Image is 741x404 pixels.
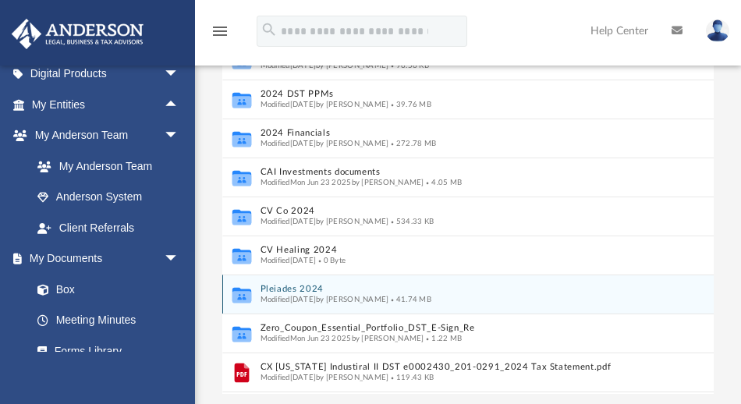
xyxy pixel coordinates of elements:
a: Anderson System [22,182,195,213]
span: arrow_drop_down [164,58,195,90]
a: My Anderson Team [22,151,187,182]
button: Pleiades 2024 [261,284,647,294]
button: CAI Investments documents [261,167,647,177]
a: Box [22,274,187,305]
span: Modified [DATE] by [PERSON_NAME] [261,295,389,303]
span: 272.78 MB [388,139,436,147]
span: arrow_drop_up [164,89,195,121]
span: Modified [DATE] by [PERSON_NAME] [261,217,389,225]
button: CX [US_STATE] Industiral II DST e0002430_201-0291_2024 Tax Statement.pdf [261,362,647,372]
span: 39.76 MB [388,100,431,108]
span: Modified Mon Jun 23 2025 by [PERSON_NAME] [261,178,424,186]
span: 96.56 KB [388,61,429,69]
a: My Documentsarrow_drop_down [11,243,195,275]
a: Client Referrals [22,212,195,243]
a: Digital Productsarrow_drop_down [11,58,203,90]
img: User Pic [706,19,729,42]
a: menu [211,30,229,41]
a: Meeting Minutes [22,305,195,336]
span: 119.43 KB [388,373,434,381]
a: My Entitiesarrow_drop_up [11,89,203,120]
button: 2024 Financials [261,128,647,138]
a: My Anderson Teamarrow_drop_down [11,120,195,151]
span: 41.74 MB [388,295,431,303]
button: Zero_Coupon_Essential_Portfolio_DST_E-Sign_Re [261,323,647,333]
span: Modified Mon Jun 23 2025 by [PERSON_NAME] [261,334,424,342]
span: Modified [DATE] by [PERSON_NAME] [261,61,389,69]
span: arrow_drop_down [164,243,195,275]
button: CV Healing 2024 [261,245,647,255]
i: search [261,21,278,38]
span: Modified [DATE] [261,256,317,264]
img: Anderson Advisors Platinum Portal [7,19,148,49]
button: CV Co 2024 [261,206,647,216]
span: Modified [DATE] by [PERSON_NAME] [261,100,389,108]
span: 0 Byte [316,256,346,264]
button: 2024 DST PPMs [261,89,647,99]
span: 534.33 KB [388,217,434,225]
span: Modified [DATE] by [PERSON_NAME] [261,373,389,381]
a: Forms Library [22,335,187,367]
i: menu [211,22,229,41]
span: 1.22 MB [424,334,462,342]
div: grid [222,41,714,395]
span: arrow_drop_down [164,120,195,152]
span: 4.05 MB [424,178,462,186]
span: Modified [DATE] by [PERSON_NAME] [261,139,389,147]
